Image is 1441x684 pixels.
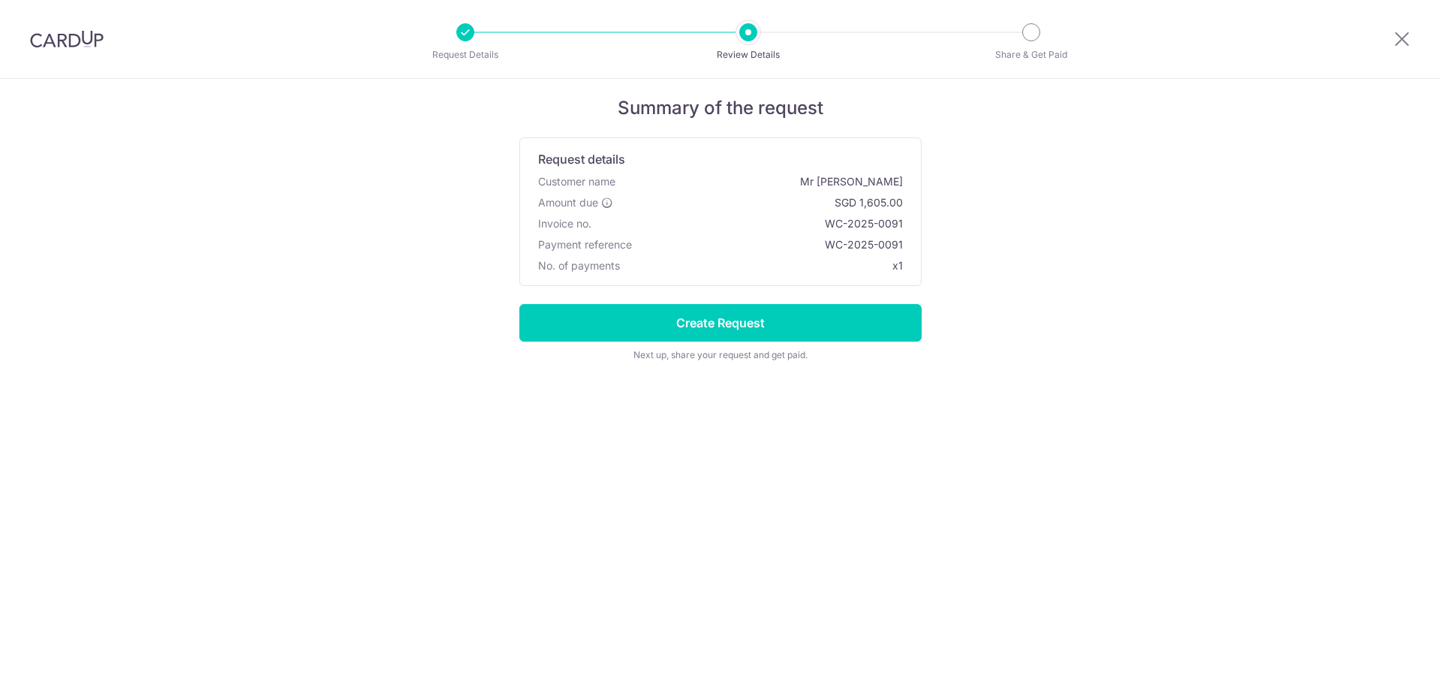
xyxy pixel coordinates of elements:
[976,47,1087,62] p: Share & Get Paid
[1345,639,1426,676] iframe: Opens a widget where you can find more information
[538,216,591,231] span: Invoice no.
[538,150,625,168] span: Request details
[693,47,804,62] p: Review Details
[410,47,521,62] p: Request Details
[519,348,922,363] div: Next up, share your request and get paid.
[538,237,632,252] span: Payment reference
[892,259,903,272] span: x1
[538,258,620,273] span: No. of payments
[30,30,104,48] img: CardUp
[538,195,613,210] label: Amount due
[519,304,922,342] input: Create Request
[597,216,903,231] span: WC-2025-0091
[638,237,903,252] span: WC-2025-0091
[619,195,903,210] span: SGD 1,605.00
[621,174,903,189] span: Mr [PERSON_NAME]
[519,97,922,119] h5: Summary of the request
[538,174,615,189] span: Customer name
